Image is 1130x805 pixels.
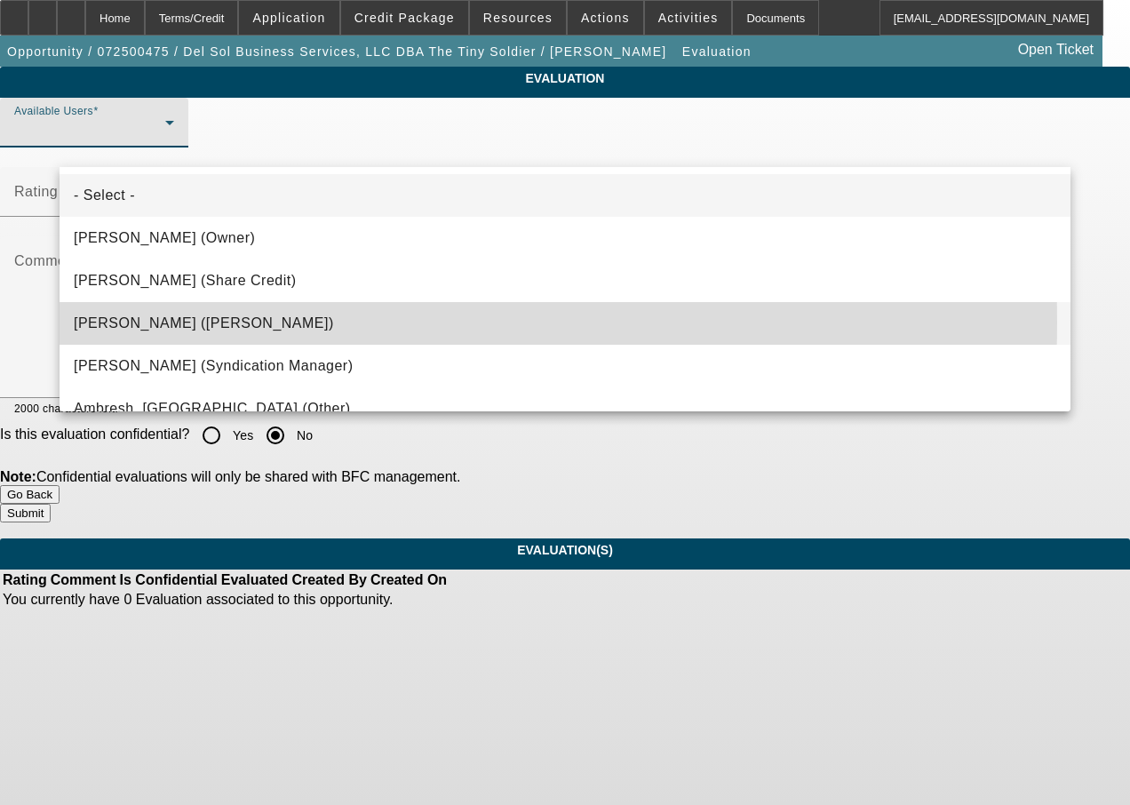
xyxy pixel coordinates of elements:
span: [PERSON_NAME] ([PERSON_NAME]) [74,313,334,334]
span: Ambresh, [GEOGRAPHIC_DATA] (Other) [74,398,351,419]
span: [PERSON_NAME] (Syndication Manager) [74,355,354,377]
span: [PERSON_NAME] (Share Credit) [74,270,297,291]
span: - Select - [74,185,135,206]
span: [PERSON_NAME] (Owner) [74,227,255,249]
